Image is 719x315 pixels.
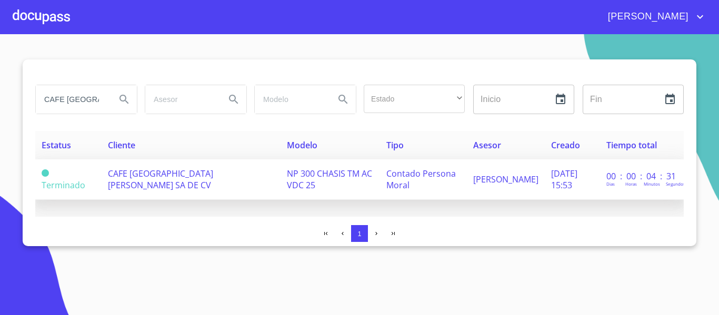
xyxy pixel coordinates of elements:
p: Segundos [666,181,685,187]
input: search [36,85,107,114]
p: Dias [606,181,615,187]
p: Horas [625,181,637,187]
span: Modelo [287,139,317,151]
button: Search [331,87,356,112]
span: Terminado [42,179,85,191]
span: Cliente [108,139,135,151]
button: Search [112,87,137,112]
span: Contado Persona Moral [386,168,456,191]
span: CAFE [GEOGRAPHIC_DATA][PERSON_NAME] SA DE CV [108,168,213,191]
span: Terminado [42,169,49,177]
input: search [145,85,217,114]
span: Estatus [42,139,71,151]
button: account of current user [600,8,706,25]
span: Tipo [386,139,404,151]
div: ​ [364,85,465,113]
span: Tiempo total [606,139,657,151]
button: Search [221,87,246,112]
span: [PERSON_NAME] [473,174,538,185]
span: 1 [357,230,361,238]
span: [PERSON_NAME] [600,8,694,25]
button: 1 [351,225,368,242]
span: Creado [551,139,580,151]
p: 00 : 00 : 04 : 31 [606,170,677,182]
input: search [255,85,326,114]
p: Minutos [644,181,660,187]
span: NP 300 CHASIS TM AC VDC 25 [287,168,372,191]
span: Asesor [473,139,501,151]
span: [DATE] 15:53 [551,168,577,191]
